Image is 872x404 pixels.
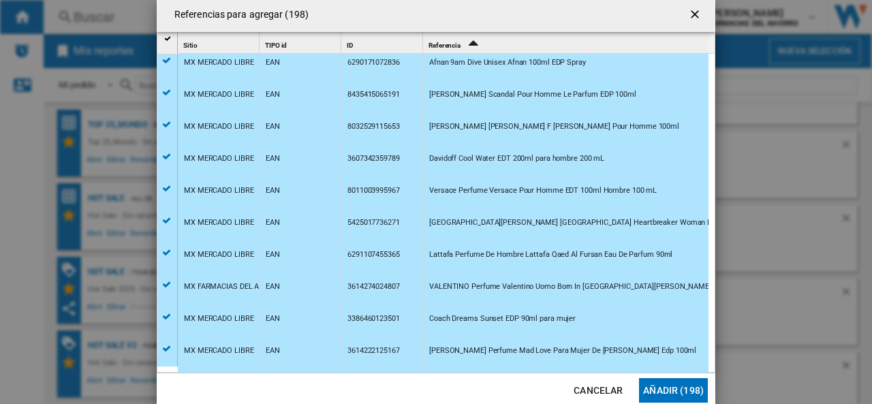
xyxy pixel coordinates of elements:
div: MX MERCADO LIBRE [184,367,253,399]
div: MX MERCADO LIBRE [184,143,253,174]
div: EAN [266,143,280,174]
div: EAN [266,79,280,110]
span: TIPO id [265,42,287,49]
div: VALENTINO Perfume Valentino Uomo Born In [GEOGRAPHIC_DATA][PERSON_NAME] Stravaganza Eau De Toilet... [429,271,858,302]
div: MX MERCADO LIBRE [184,111,253,142]
div: 5425017736271 [347,207,400,238]
div: ID Sort None [344,33,422,54]
button: Añadir (198) [639,378,708,403]
div: 6290171072836 [347,47,400,78]
span: Sitio [183,42,198,49]
div: MX MERCADO LIBRE [184,175,253,206]
div: TIPO id Sort None [262,33,341,54]
div: 3607342359789 [347,143,400,174]
div: [PERSON_NAME] [PERSON_NAME] F [PERSON_NAME] Pour Homme 100ml [429,111,679,142]
div: MX FARMACIAS DEL AHORRO [184,271,285,302]
div: 8435415065191 [347,79,400,110]
div: EAN [266,367,280,399]
div: Referencia Sort Ascending [426,33,708,54]
div: Dolce & Gabbana Light Blue 125ml Edt Spray [429,367,578,399]
div: 8011003995967 [347,175,400,206]
div: EAN [266,335,280,367]
div: MX MERCADO LIBRE [184,47,253,78]
div: Versace Perfume Versace Pour Homme EDT 100ml Hombre 100 mL [429,175,657,206]
div: Lattafa Perfume De Hombre Lattafa Qaed Al Fursan Eau De Parfum 90ml [429,239,672,270]
div: 8032529115653 [347,111,400,142]
div: EAN [266,303,280,335]
h4: Referencias para agregar (198) [168,8,309,22]
div: Davidoff Cool Water EDT 200ml para hombre 200 mL [429,143,604,174]
div: Coach Dreams Sunset EDP 90ml para mujer [429,303,576,335]
div: EAN [266,271,280,302]
div: Sort None [262,33,341,54]
div: EAN [266,47,280,78]
button: Cancelar [568,378,628,403]
div: EAN [266,175,280,206]
div: Sort None [344,33,422,54]
div: Sort Ascending [426,33,708,54]
div: EAN [266,239,280,270]
div: 3614274024807 [347,271,400,302]
div: [PERSON_NAME] Perfume Mad Love Para Mujer De [PERSON_NAME] Edp 100ml [429,335,696,367]
div: MX MERCADO LIBRE [184,79,253,110]
div: 3614222125167 [347,335,400,367]
div: MX MERCADO LIBRE [184,335,253,367]
div: Afnan 9am Dive Unisex Afnan 100ml EDP Spray [429,47,586,78]
div: MX MERCADO LIBRE [184,303,253,335]
span: Referencia [429,42,461,49]
div: 8057971180370 [347,367,400,399]
div: 3386460123501 [347,303,400,335]
div: EAN [266,207,280,238]
div: [PERSON_NAME] Scandal Pour Homme Le Parfum EDP 100ml [429,79,636,110]
div: Sort None [181,33,259,54]
div: MX MERCADO LIBRE [184,239,253,270]
div: EAN [266,111,280,142]
button: getI18NText('BUTTONS.CLOSE_DIALOG') [683,1,710,29]
span: Sort Ascending [462,42,484,49]
span: ID [347,42,354,49]
div: [GEOGRAPHIC_DATA][PERSON_NAME] [GEOGRAPHIC_DATA] Heartbreaker Woman Edp 100 Ml [429,207,744,238]
div: 6291107455365 [347,239,400,270]
div: Sitio Sort None [181,33,259,54]
div: MX MERCADO LIBRE [184,207,253,238]
ng-md-icon: getI18NText('BUTTONS.CLOSE_DIALOG') [688,7,704,24]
